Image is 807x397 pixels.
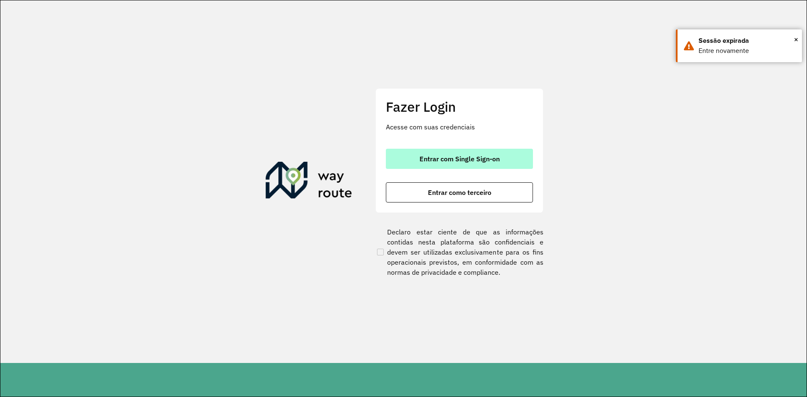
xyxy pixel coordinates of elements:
[699,36,796,46] div: Sessão expirada
[386,99,533,115] h2: Fazer Login
[386,149,533,169] button: button
[794,33,798,46] span: ×
[386,122,533,132] p: Acesse com suas credenciais
[375,227,543,277] label: Declaro estar ciente de que as informações contidas nesta plataforma são confidenciais e devem se...
[699,46,796,56] div: Entre novamente
[794,33,798,46] button: Close
[428,189,491,196] span: Entrar como terceiro
[386,182,533,202] button: button
[266,162,352,202] img: Roteirizador AmbevTech
[419,155,500,162] span: Entrar com Single Sign-on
